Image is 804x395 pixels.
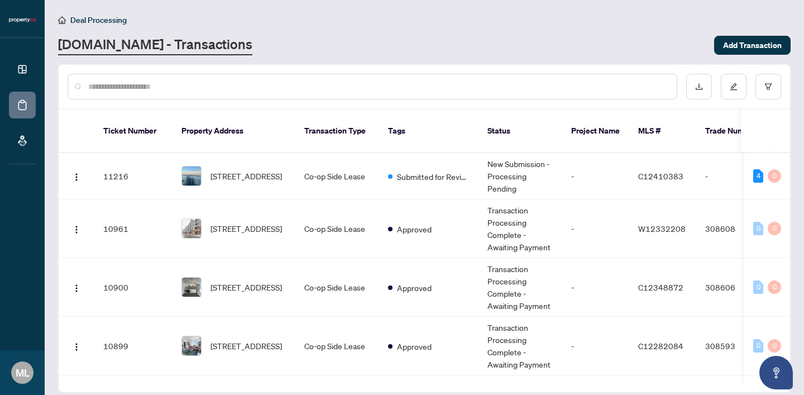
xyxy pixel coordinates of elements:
span: Add Transaction [723,36,782,54]
button: download [686,74,712,99]
td: Co-op Side Lease [295,153,379,199]
th: Project Name [562,110,629,153]
button: Logo [68,220,85,237]
td: 11216 [94,153,173,199]
img: Logo [72,342,81,351]
a: [DOMAIN_NAME] - Transactions [58,35,252,55]
div: 0 [753,280,763,294]
button: Logo [68,167,85,185]
td: - [562,199,629,258]
div: 0 [768,280,781,294]
button: edit [721,74,746,99]
span: filter [764,83,772,91]
button: Logo [68,337,85,355]
span: [STREET_ADDRESS] [210,170,282,182]
div: 0 [768,339,781,353]
td: 308608 [696,199,774,258]
img: Logo [72,225,81,234]
div: 0 [753,339,763,353]
span: home [58,16,66,24]
th: Ticket Number [94,110,173,153]
td: 308606 [696,258,774,317]
img: thumbnail-img [182,336,201,355]
td: Co-op Side Lease [295,258,379,317]
td: New Submission - Processing Pending [478,153,562,199]
span: Approved [397,340,432,353]
span: edit [730,83,738,91]
span: W12332208 [638,223,686,234]
img: thumbnail-img [182,166,201,185]
td: - [696,153,774,199]
th: Transaction Type [295,110,379,153]
span: [STREET_ADDRESS] [210,222,282,235]
th: Property Address [173,110,295,153]
div: 4 [753,169,763,183]
td: - [562,258,629,317]
th: Trade Number [696,110,774,153]
img: Logo [72,284,81,293]
span: C12348872 [638,282,683,292]
td: Transaction Processing Complete - Awaiting Payment [478,199,562,258]
span: [STREET_ADDRESS] [210,340,282,352]
button: Open asap [759,356,793,389]
th: MLS # [629,110,696,153]
div: 0 [768,222,781,235]
td: 10899 [94,317,173,375]
td: Transaction Processing Complete - Awaiting Payment [478,258,562,317]
span: [STREET_ADDRESS] [210,281,282,293]
button: Add Transaction [714,36,791,55]
img: logo [9,17,36,23]
div: 0 [768,169,781,183]
td: 10961 [94,199,173,258]
button: Logo [68,278,85,296]
img: thumbnail-img [182,219,201,238]
div: 0 [753,222,763,235]
td: - [562,317,629,375]
span: Approved [397,223,432,235]
span: C12410383 [638,171,683,181]
img: Logo [72,173,81,182]
span: ML [16,365,30,380]
td: 10900 [94,258,173,317]
img: thumbnail-img [182,278,201,297]
td: Transaction Processing Complete - Awaiting Payment [478,317,562,375]
td: - [562,153,629,199]
td: Co-op Side Lease [295,199,379,258]
span: C12282084 [638,341,683,351]
span: Approved [397,282,432,294]
th: Tags [379,110,478,153]
td: 308593 [696,317,774,375]
td: Co-op Side Lease [295,317,379,375]
span: Deal Processing [70,15,127,25]
span: download [695,83,703,91]
button: filter [755,74,781,99]
span: Submitted for Review [397,170,470,183]
th: Status [478,110,562,153]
